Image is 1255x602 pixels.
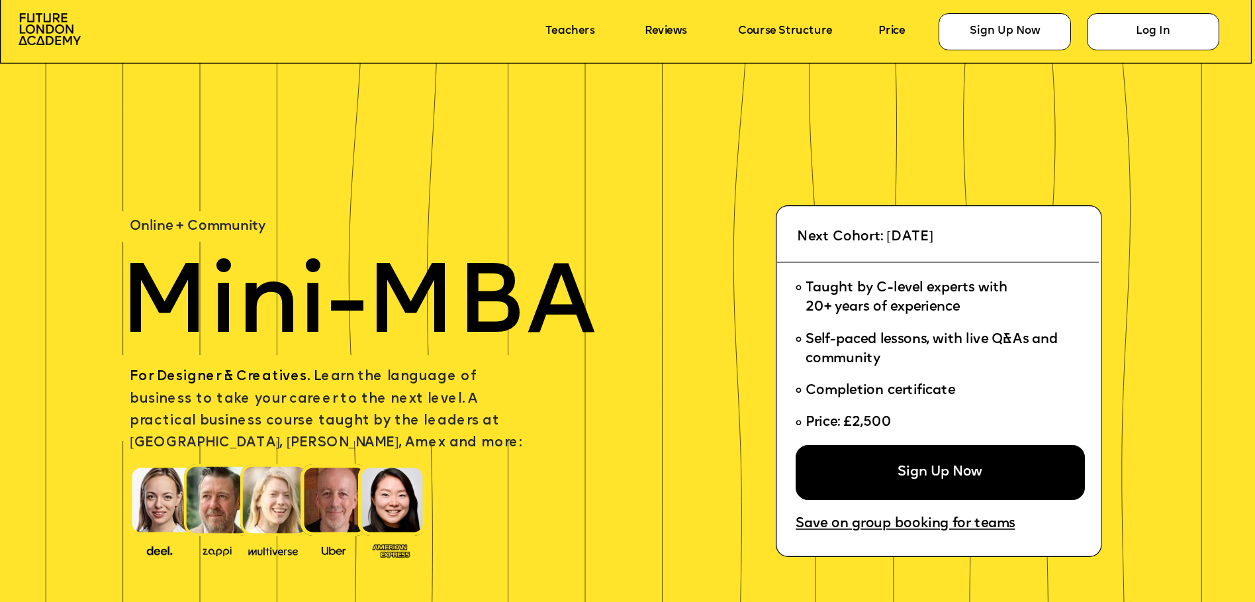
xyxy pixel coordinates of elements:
[796,517,1015,532] a: Save on group booking for teams
[805,281,1007,315] span: Taught by C-level experts with 20+ years of experience
[545,26,594,38] a: Teachers
[805,384,954,397] span: Completion certificate
[367,540,416,559] img: image-93eab660-639c-4de6-957c-4ae039a0235a.png
[738,26,833,38] a: Course Structure
[130,371,522,450] span: earn the language of business to take your career to the next level. A practical business course ...
[805,332,1061,366] span: Self-paced lessons, with live Q&As and community
[130,221,266,234] span: Online + Community
[193,543,242,556] img: image-b2f1584c-cbf7-4a77-bbe0-f56ae6ee31f2.png
[797,231,933,244] span: Next Cohort: [DATE]
[244,542,302,558] img: image-b7d05013-d886-4065-8d38-3eca2af40620.png
[130,371,321,384] span: For Designer & Creatives. L
[19,13,81,45] img: image-aac980e9-41de-4c2d-a048-f29dd30a0068.png
[805,416,891,429] span: Price: £2,500
[645,26,686,38] a: Reviews
[878,26,906,38] a: Price
[309,543,358,556] img: image-99cff0b2-a396-4aab-8550-cf4071da2cb9.png
[120,258,595,356] span: Mini-MBA
[135,542,184,558] img: image-388f4489-9820-4c53-9b08-f7df0b8d4ae2.png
